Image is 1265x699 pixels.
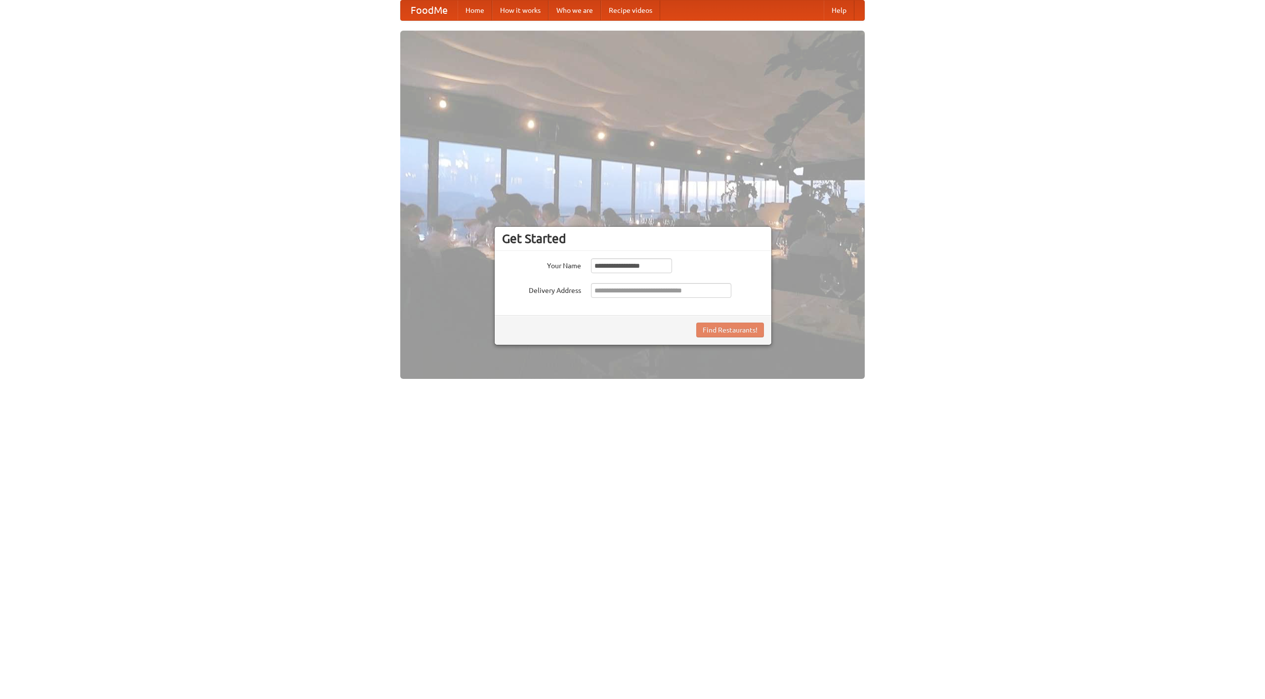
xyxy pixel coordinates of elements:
a: How it works [492,0,548,20]
a: Home [458,0,492,20]
a: Who we are [548,0,601,20]
label: Your Name [502,258,581,271]
a: FoodMe [401,0,458,20]
a: Recipe videos [601,0,660,20]
h3: Get Started [502,231,764,246]
a: Help [824,0,854,20]
button: Find Restaurants! [696,323,764,337]
label: Delivery Address [502,283,581,295]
